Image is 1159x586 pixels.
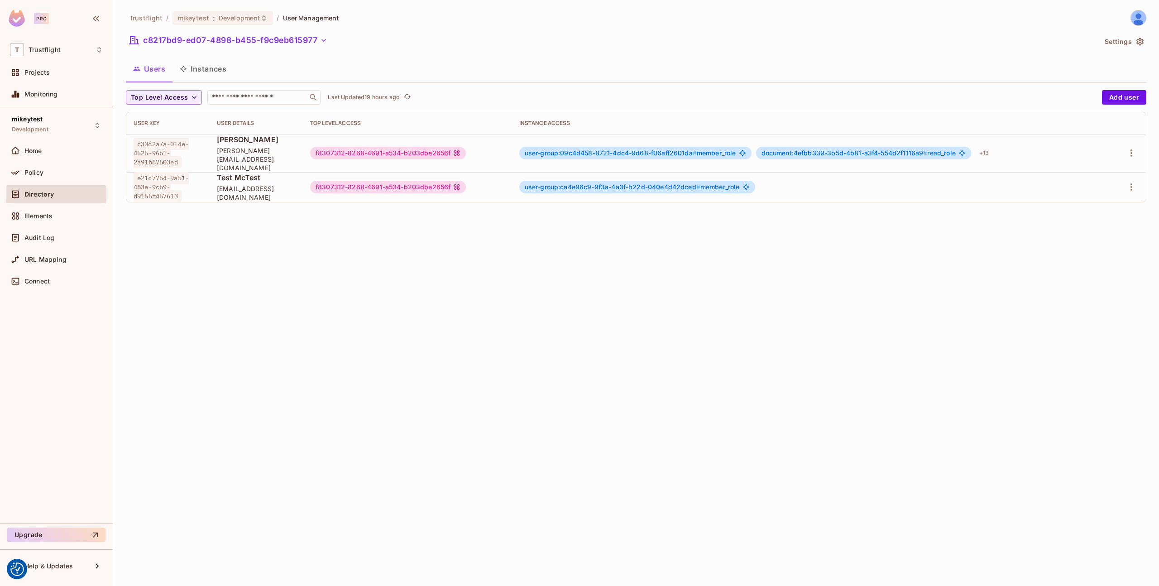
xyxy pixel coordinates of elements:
span: Test McTest [217,173,296,183]
span: the active workspace [129,14,163,22]
span: Directory [24,191,54,198]
span: read_role [761,149,956,157]
span: Projects [24,69,50,76]
span: document:4efbb339-3b5d-4b81-a3f4-554d2f1116a9 [761,149,928,157]
div: Top Level Access [310,120,505,127]
span: Development [12,126,48,133]
button: Users [126,58,172,80]
div: Instance Access [519,120,1103,127]
span: # [693,149,697,157]
span: : [212,14,216,22]
img: Mikey Forbes [1131,10,1146,25]
span: T [10,43,24,56]
span: member_role [525,149,736,157]
span: Development [219,14,260,22]
div: Pro [34,13,49,24]
span: URL Mapping [24,256,67,263]
img: SReyMgAAAABJRU5ErkJggg== [9,10,25,27]
span: # [923,149,927,157]
span: Click to refresh data [400,92,412,103]
span: refresh [403,93,411,102]
button: c8217bd9-ed07-4898-b455-f9c9eb615977 [126,33,331,48]
span: [PERSON_NAME] [217,134,296,144]
span: # [696,183,700,191]
button: refresh [402,92,412,103]
p: Last Updated 19 hours ago [328,94,400,101]
span: Home [24,147,42,154]
button: Settings [1101,34,1146,49]
div: f8307312-8268-4691-a534-b203dbe2656f [310,147,466,159]
button: Upgrade [7,528,105,542]
button: Top Level Access [126,90,202,105]
span: Connect [24,278,50,285]
div: f8307312-8268-4691-a534-b203dbe2656f [310,181,466,193]
button: Instances [172,58,234,80]
span: Monitoring [24,91,58,98]
span: user-group:09c4d458-8721-4dc4-9d68-f06aff2601da [525,149,697,157]
img: Revisit consent button [10,562,24,576]
span: mikeytest [12,115,43,123]
span: [PERSON_NAME][EMAIL_ADDRESS][DOMAIN_NAME] [217,146,296,172]
li: / [166,14,168,22]
span: mikeytest [178,14,209,22]
span: User Management [283,14,340,22]
span: user-group:ca4e96c9-9f3a-4a3f-b22d-040e4d42dced [525,183,700,191]
span: Elements [24,212,53,220]
span: Audit Log [24,234,54,241]
div: User Key [134,120,202,127]
button: Consent Preferences [10,562,24,576]
span: Workspace: Trustflight [29,46,61,53]
span: [EMAIL_ADDRESS][DOMAIN_NAME] [217,184,296,202]
span: Policy [24,169,43,176]
button: Add user [1102,90,1146,105]
span: c30c2a7a-014e-4525-9661-2a91b87503ed [134,138,189,168]
li: / [277,14,279,22]
div: + 13 [976,146,992,160]
div: User Details [217,120,296,127]
span: Help & Updates [24,562,73,570]
span: e21c7754-9a51-483e-9c69-d9155f457613 [134,172,189,202]
span: member_role [525,183,740,191]
span: Top Level Access [131,92,188,103]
